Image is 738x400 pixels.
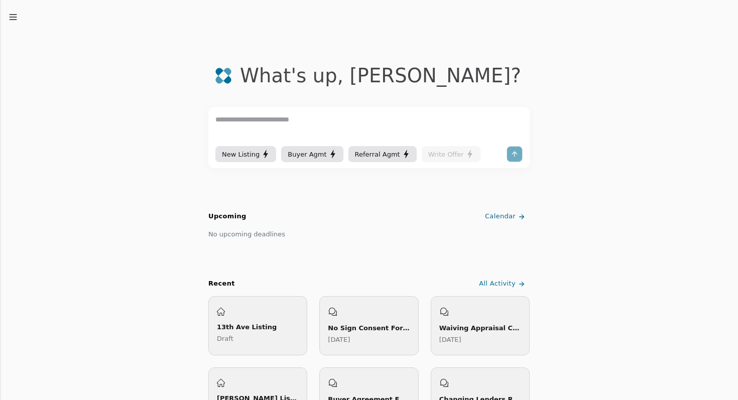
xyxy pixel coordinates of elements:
[208,211,247,222] h2: Upcoming
[439,336,461,343] time: Monday, June 30, 2025 at 9:37:25 PM
[208,229,285,239] div: No upcoming deadlines
[208,296,307,355] a: 13th Ave ListingDraft
[479,279,516,289] span: All Activity
[217,333,299,344] p: Draft
[328,336,350,343] time: Wednesday, September 17, 2025 at 9:58:44 PM
[240,64,521,87] div: What's up , [PERSON_NAME] ?
[355,149,400,160] span: Referral Agmt
[222,149,270,160] div: New Listing
[483,208,530,225] a: Calendar
[439,323,521,333] div: Waiving Appraisal Contingency in Offer
[477,276,530,292] a: All Activity
[328,323,410,333] div: No Sign Consent Form Guidance
[348,146,417,162] button: Referral Agmt
[215,146,276,162] button: New Listing
[319,296,418,355] a: No Sign Consent Form Guidance[DATE]
[485,211,516,222] span: Calendar
[208,279,235,289] div: Recent
[217,322,299,332] div: 13th Ave Listing
[215,67,232,84] img: logo
[281,146,343,162] button: Buyer Agmt
[288,149,326,160] span: Buyer Agmt
[431,296,530,355] a: Waiving Appraisal Contingency in Offer[DATE]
